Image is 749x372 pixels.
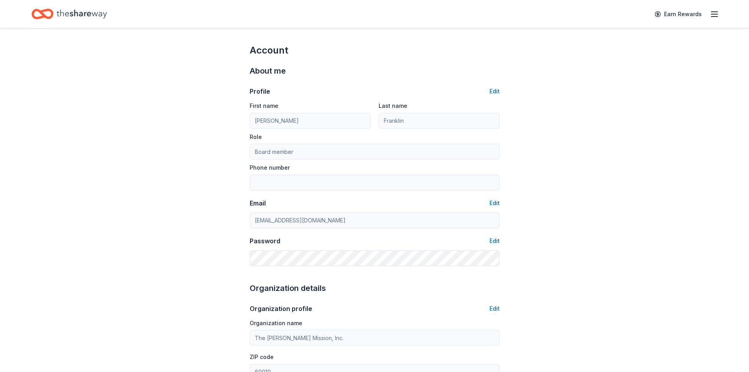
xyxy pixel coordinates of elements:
button: Edit [490,236,500,246]
div: Organization profile [250,304,312,313]
a: Home [31,5,107,23]
label: Last name [379,102,407,110]
label: ZIP code [250,353,274,361]
label: Phone number [250,164,290,172]
div: Profile [250,87,270,96]
label: Organization name [250,319,302,327]
button: Edit [490,198,500,208]
label: Role [250,133,262,141]
div: Email [250,198,266,208]
label: First name [250,102,278,110]
button: Edit [490,87,500,96]
button: Edit [490,304,500,313]
div: Password [250,236,280,246]
a: Earn Rewards [650,7,707,21]
div: Organization details [250,282,500,294]
div: Account [250,44,500,57]
div: About me [250,65,500,77]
